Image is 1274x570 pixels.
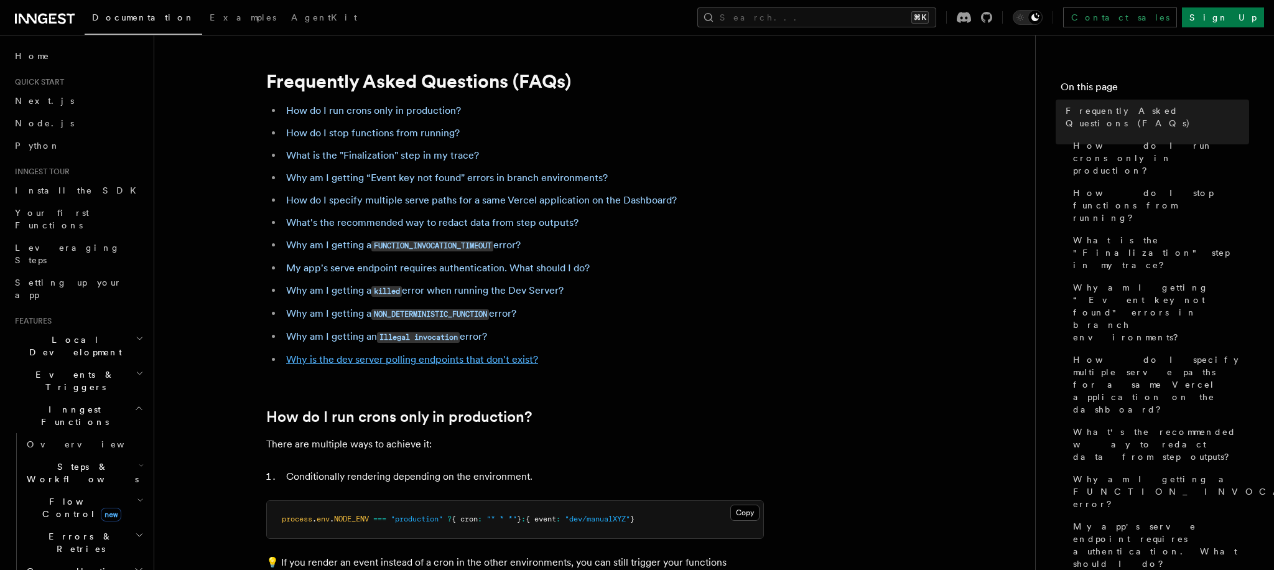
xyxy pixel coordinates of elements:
span: Documentation [92,12,195,22]
span: My app's serve endpoint requires authentication. What should I do? [1073,520,1249,570]
a: Why am I getting a FUNCTION_INVOCATION_TIMEOUT error? [1068,468,1249,515]
span: "dev/manualXYZ" [565,515,630,523]
p: There are multiple ways to achieve it: [266,436,764,453]
span: Why am I getting “Event key not found" errors in branch environments? [1073,281,1249,343]
span: Events & Triggers [10,368,136,393]
span: === [373,515,386,523]
span: AgentKit [291,12,357,22]
a: Why am I getting aFUNCTION_INVOCATION_TIMEOUTerror? [286,239,521,251]
span: { event [526,515,556,523]
h4: On this page [1061,80,1249,100]
a: What is the "Finalization" step in my trace? [286,149,479,161]
span: Python [15,141,60,151]
a: Contact sales [1063,7,1177,27]
span: new [101,508,121,521]
span: How do I stop functions from running? [1073,187,1249,224]
span: process [282,515,312,523]
a: What is the "Finalization" step in my trace? [1068,229,1249,276]
span: Inngest Functions [10,403,134,428]
span: Inngest tour [10,167,70,177]
button: Flow Controlnew [22,490,146,525]
span: ? [447,515,452,523]
span: : [478,515,482,523]
a: How do I stop functions from running? [1068,182,1249,229]
span: How do I specify multiple serve paths for a same Vercel application on the dashboard? [1073,353,1249,416]
a: Python [10,134,146,157]
a: How do I stop functions from running? [286,127,460,139]
span: Node.js [15,118,74,128]
span: Overview [27,439,155,449]
a: Documentation [85,4,202,35]
kbd: ⌘K [911,11,929,24]
span: Frequently Asked Questions (FAQs) [1066,105,1249,129]
a: Setting up your app [10,271,146,306]
span: What's the recommended way to redact data from step outputs? [1073,426,1249,463]
span: Home [15,50,50,62]
a: How do I run crons only in production? [286,105,461,116]
button: Local Development [10,329,146,363]
button: Copy [730,505,760,521]
span: Errors & Retries [22,530,135,555]
span: Quick start [10,77,64,87]
span: Leveraging Steps [15,243,120,265]
a: Node.js [10,112,146,134]
a: Examples [202,4,284,34]
span: Steps & Workflows [22,460,139,485]
a: Next.js [10,90,146,112]
li: Conditionally rendering depending on the environment. [282,468,764,485]
a: Your first Functions [10,202,146,236]
a: Frequently Asked Questions (FAQs) [1061,100,1249,134]
a: Why am I getting anIllegal invocationerror? [286,330,487,342]
a: Why is the dev server polling endpoints that don't exist? [286,353,538,365]
a: How do I run crons only in production? [266,408,532,426]
button: Steps & Workflows [22,456,146,490]
span: What is the "Finalization" step in my trace? [1073,234,1249,271]
span: { cron [452,515,478,523]
span: Flow Control [22,495,137,520]
span: } [517,515,521,523]
span: . [312,515,317,523]
a: Why am I getting aNON_DETERMINISTIC_FUNCTIONerror? [286,307,516,319]
a: How do I specify multiple serve paths for a same Vercel application on the dashboard? [1068,348,1249,421]
code: Illegal invocation [377,332,460,343]
span: } [630,515,635,523]
code: killed [371,286,402,297]
span: Your first Functions [15,208,89,230]
a: Overview [22,433,146,456]
span: Local Development [10,334,136,358]
button: Inngest Functions [10,398,146,433]
span: : [556,515,560,523]
h1: Frequently Asked Questions (FAQs) [266,70,764,92]
a: How do I run crons only in production? [1068,134,1249,182]
span: : [521,515,526,523]
button: Errors & Retries [22,525,146,560]
code: FUNCTION_INVOCATION_TIMEOUT [371,241,493,251]
span: "production" [391,515,443,523]
span: env [317,515,330,523]
button: Toggle dark mode [1013,10,1043,25]
a: Why am I getting “Event key not found" errors in branch environments? [286,172,608,184]
a: Why am I getting akillederror when running the Dev Server? [286,284,564,296]
span: NODE_ENV [334,515,369,523]
a: Sign Up [1182,7,1264,27]
a: What's the recommended way to redact data from step outputs? [286,217,579,228]
span: Examples [210,12,276,22]
a: Home [10,45,146,67]
a: AgentKit [284,4,365,34]
span: . [330,515,334,523]
span: Setting up your app [15,278,122,300]
a: What's the recommended way to redact data from step outputs? [1068,421,1249,468]
a: Leveraging Steps [10,236,146,271]
span: Features [10,316,52,326]
code: NON_DETERMINISTIC_FUNCTION [371,309,489,320]
a: Why am I getting “Event key not found" errors in branch environments? [1068,276,1249,348]
button: Events & Triggers [10,363,146,398]
button: Search...⌘K [697,7,936,27]
a: Install the SDK [10,179,146,202]
a: My app's serve endpoint requires authentication. What should I do? [286,262,590,274]
span: Next.js [15,96,74,106]
a: How do I specify multiple serve paths for a same Vercel application on the Dashboard? [286,194,677,206]
span: How do I run crons only in production? [1073,139,1249,177]
span: Install the SDK [15,185,144,195]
